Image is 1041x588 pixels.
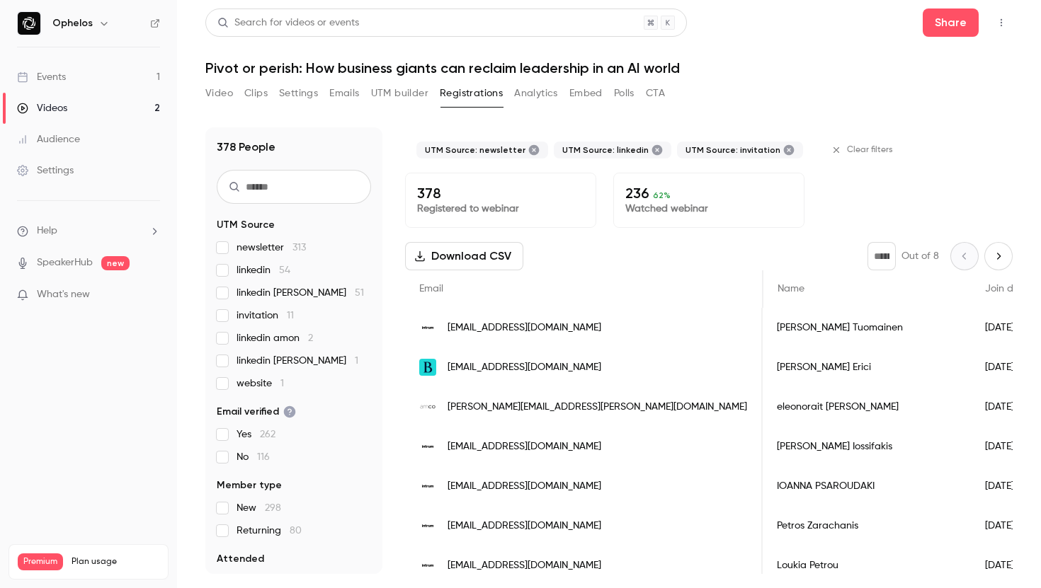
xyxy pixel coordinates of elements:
button: Remove "invitation" from selected "UTM Source" filter [783,144,795,156]
span: 1 [280,379,284,388]
button: Embed [569,82,603,105]
li: help-dropdown-opener [17,224,160,238]
img: intrum.com [419,319,436,336]
span: Plan usage [72,556,159,567]
span: Yes [237,427,275,442]
button: Clips [244,82,268,105]
button: Settings [279,82,318,105]
p: Out of 8 [901,249,939,263]
span: UTM Source: linkedin [562,144,649,156]
span: Premium [18,553,63,570]
button: Clear filters [826,139,901,161]
div: eleonorait [PERSON_NAME] [763,387,971,427]
div: [PERSON_NAME] Tuomainen [763,308,971,347]
button: CTA [646,82,665,105]
img: Ophelos [18,12,40,35]
span: 11 [287,311,294,321]
h1: Pivot or perish: How business giants can reclaim leadership in an AI world [205,59,1013,76]
a: SpeakerHub [37,255,93,270]
button: Remove "newsletter" from selected "UTM Source" filter [528,144,540,156]
span: UTM Source: newsletter [425,144,525,156]
img: gr.intrum.com [419,438,436,455]
span: 54 [279,265,290,275]
h6: Ophelos [52,16,93,30]
span: [EMAIL_ADDRESS][DOMAIN_NAME] [448,360,601,375]
button: Share [923,8,979,37]
span: UTM Source: invitation [686,144,780,156]
span: website [237,376,284,391]
span: 298 [265,503,281,513]
img: gr.intrum.com [419,517,436,534]
div: Audience [17,132,80,146]
span: [EMAIL_ADDRESS][DOMAIN_NAME] [448,519,601,534]
p: Watched webinar [625,202,792,216]
span: Clear filters [847,144,893,156]
button: Download CSV [405,242,523,270]
span: 62 % [653,190,671,200]
span: [EMAIL_ADDRESS][DOMAIN_NAME] [448,558,601,573]
span: 262 [260,430,275,439]
div: Search for videos or events [217,16,359,30]
span: 116 [257,452,270,462]
span: Member type [217,478,282,492]
div: Settings [17,163,74,178]
p: 378 [417,185,584,202]
span: Join date [985,284,1029,294]
span: [PERSON_NAME][EMAIL_ADDRESS][PERSON_NAME][DOMAIN_NAME] [448,400,747,415]
span: Name [778,284,804,294]
p: 236 [625,185,792,202]
div: IOANNA PSAROUDAKI [763,466,971,506]
span: linkedin amon [237,331,313,345]
button: Registrations [440,82,503,105]
span: Help [37,224,57,238]
div: Events [17,70,66,84]
span: newsletter [237,241,306,255]
span: linkedin [PERSON_NAME] [237,286,364,300]
div: [PERSON_NAME] Iossifakis [763,427,971,466]
span: UTM Source [217,218,275,232]
button: Video [205,82,233,105]
span: 313 [292,243,306,253]
span: invitation [237,309,294,323]
span: 51 [355,288,364,298]
button: Remove "linkedin" from selected "UTM Source" filter [652,144,663,156]
button: Polls [614,82,635,105]
span: Email [419,284,443,294]
img: gr.intrum.com [419,557,436,574]
p: Registered to webinar [417,202,584,216]
div: Loukia Petrou [763,546,971,585]
button: UTM builder [371,82,428,105]
img: amco.it [419,398,436,415]
span: 1 [355,356,358,366]
img: brunswickgroup.com [419,359,436,376]
span: Email verified [217,405,296,419]
span: Returning [237,524,302,538]
div: Videos [17,101,67,115]
span: linkedin [PERSON_NAME] [237,354,358,368]
button: Analytics [514,82,558,105]
span: 2 [308,333,313,343]
span: New [237,501,281,515]
button: Top Bar Actions [990,11,1013,34]
h1: 378 People [217,139,275,156]
span: No [237,450,270,464]
span: 80 [290,526,302,536]
div: Petros Zarachanis [763,506,971,546]
span: [EMAIL_ADDRESS][DOMAIN_NAME] [448,439,601,454]
span: new [101,256,130,270]
button: Emails [329,82,359,105]
div: [PERSON_NAME] Erici [763,347,971,387]
span: [EMAIL_ADDRESS][DOMAIN_NAME] [448,479,601,494]
img: gr.intrum.com [419,478,436,495]
button: Next page [984,242,1013,270]
span: linkedin [237,263,290,277]
span: What's new [37,287,90,302]
iframe: Noticeable Trigger [143,289,160,301]
span: [EMAIL_ADDRESS][DOMAIN_NAME] [448,321,601,335]
span: Attended [217,552,264,566]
